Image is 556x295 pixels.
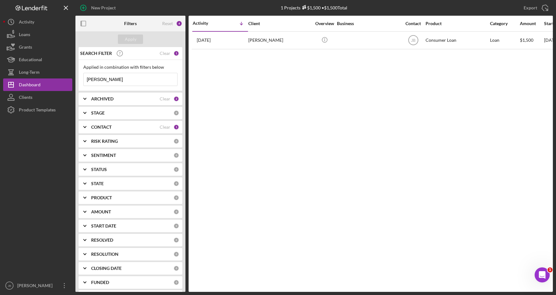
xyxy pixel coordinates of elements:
b: CLOSING DATE [91,266,122,271]
div: Category [490,21,519,26]
b: CONTACT [91,125,112,130]
b: STATUS [91,167,107,172]
b: SEARCH FILTER [80,51,112,56]
span: Home [14,212,27,216]
div: Dashboard [19,78,41,93]
button: Send us a message [29,165,97,178]
div: Contact [401,21,425,26]
div: 0 [173,195,179,201]
div: 0 [173,181,179,186]
div: 0 [173,265,179,271]
div: Close [110,3,122,14]
div: Clear [160,51,170,56]
div: Applied in combination with filters below [83,65,178,70]
div: 0 [173,223,179,229]
div: 1 Projects • $1,500 Total [281,5,347,10]
button: Long-Term [3,66,72,78]
div: 0 [173,251,179,257]
div: 0 [173,138,179,144]
div: 2 [173,96,179,102]
div: 0 [173,280,179,285]
div: 4 [176,20,182,27]
div: Overview [313,21,336,26]
div: • [DATE] [60,28,78,35]
span: Messages [51,212,75,216]
div: Grants [19,41,32,55]
button: Clients [3,91,72,104]
b: STATE [91,181,104,186]
div: Clear [160,125,170,130]
div: Reset [162,21,173,26]
button: Grants [3,41,72,53]
div: Long-Term [19,66,40,80]
div: Loans [19,28,30,42]
b: ARCHIVED [91,96,113,101]
div: 0 [173,153,179,158]
button: New Project [75,2,122,14]
div: Export [524,2,537,14]
button: Activity [3,16,72,28]
span: $1,500 [520,37,533,43]
div: Clear [160,96,170,101]
div: $1,500 [300,5,321,10]
button: Product Templates [3,104,72,116]
iframe: Intercom live chat [535,267,550,282]
div: 1 [173,51,179,56]
div: • [DATE] [60,51,78,58]
div: [PERSON_NAME] [22,28,59,35]
img: Profile image for David [7,22,20,35]
div: 0 [173,110,179,116]
div: [PERSON_NAME] [16,279,57,293]
button: Educational [3,53,72,66]
div: Loan [490,32,519,49]
button: Apply [118,35,143,44]
time: 2025-09-25 14:07 [197,38,211,43]
button: Export [517,2,553,14]
div: 0 [173,167,179,172]
div: Activity [19,16,34,30]
div: New Project [91,2,116,14]
b: RESOLVED [91,238,113,243]
img: Profile image for Allison [7,45,20,58]
button: Dashboard [3,78,72,91]
div: Client [248,21,311,26]
div: Apply [125,35,136,44]
h1: Messages [47,3,80,13]
b: START DATE [91,223,116,228]
span: Help [100,212,110,216]
div: [PERSON_NAME] [22,51,59,58]
b: RESOLUTION [91,252,118,257]
div: Educational [19,53,42,67]
b: SENTIMENT [91,153,116,158]
div: 0 [173,237,179,243]
b: FUNDED [91,280,109,285]
div: Amount [520,21,543,26]
div: 1 [173,124,179,130]
button: Messages [42,196,84,221]
span: 1 [548,267,553,272]
div: Clients [19,91,32,105]
button: JB[PERSON_NAME] [3,279,72,292]
b: PRODUCT [91,195,112,200]
div: [PERSON_NAME] [248,32,311,49]
text: JB [8,284,11,287]
div: Product Templates [19,104,56,118]
button: Loans [3,28,72,41]
div: Activity [193,21,220,26]
div: Consumer Loan [426,32,488,49]
button: Help [84,196,126,221]
div: 0 [173,209,179,215]
div: Business [337,21,400,26]
b: AMOUNT [91,209,111,214]
b: Filters [124,21,137,26]
b: STAGE [91,110,105,115]
div: Product [426,21,488,26]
